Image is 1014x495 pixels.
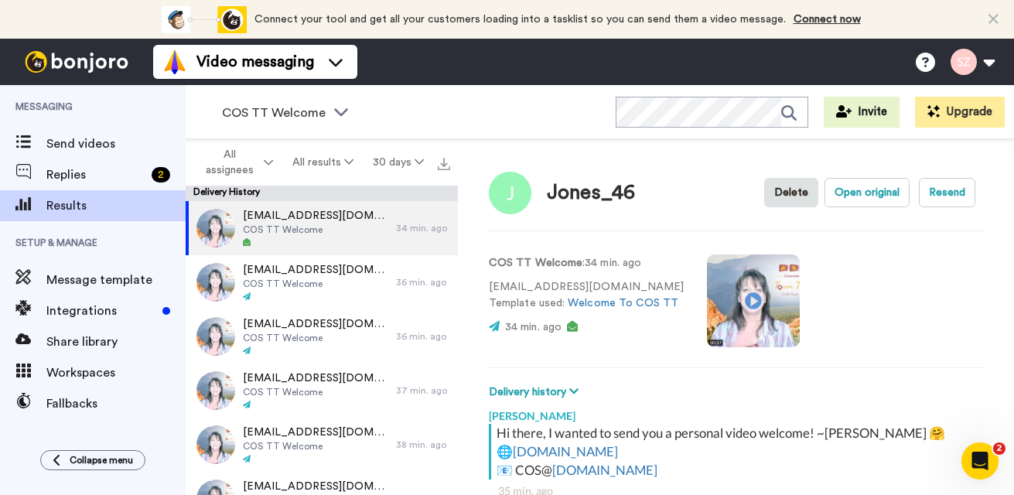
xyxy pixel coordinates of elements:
button: All results [283,148,364,176]
div: 37 min. ago [396,384,450,397]
span: All assignees [198,147,261,178]
strong: COS TT Welcome [489,258,582,268]
button: Open original [825,178,910,207]
span: COS TT Welcome [243,224,388,236]
img: 799cf55a-3dc0-402c-b77e-468f9079a45d-thumb.jpg [196,263,235,302]
span: COS TT Welcome [243,386,388,398]
img: e2d20299-a3f5-45b0-a608-867a6a4b6325-thumb.jpg [196,371,235,410]
button: Export all results that match these filters now. [433,151,455,174]
span: Message template [46,271,186,289]
span: Workspaces [46,364,186,382]
a: [EMAIL_ADDRESS][DOMAIN_NAME]COS TT Welcome36 min. ago [186,309,458,364]
div: Jones_46 [547,182,635,204]
button: Delete [764,178,818,207]
button: Collapse menu [40,450,145,470]
button: All assignees [189,141,283,184]
span: [EMAIL_ADDRESS][DOMAIN_NAME] [243,370,388,386]
div: Hi there, I wanted to send you a personal video welcome! ~[PERSON_NAME] 🤗 🌐 📧 COS@ [497,424,979,480]
div: [PERSON_NAME] [489,401,983,424]
img: bj-logo-header-white.svg [19,51,135,73]
p: : 34 min. ago [489,255,684,271]
img: vm-color.svg [162,49,187,74]
p: [EMAIL_ADDRESS][DOMAIN_NAME] Template used: [489,279,684,312]
span: Collapse menu [70,454,133,466]
div: Delivery History [186,186,458,201]
img: export.svg [438,158,450,170]
span: [EMAIL_ADDRESS][DOMAIN_NAME] [243,316,388,332]
span: [EMAIL_ADDRESS][DOMAIN_NAME] [243,425,388,440]
img: b7bb50f1-dd7c-4847-a8bc-d58e92dca9f4-thumb.jpg [196,317,235,356]
iframe: Intercom live chat [961,442,999,480]
span: Replies [46,166,145,184]
span: Send videos [46,135,186,153]
span: COS TT Welcome [243,440,388,452]
span: Connect your tool and get all your customers loading into a tasklist so you can send them a video... [254,14,786,25]
span: COS TT Welcome [243,332,388,344]
div: 36 min. ago [396,276,450,288]
span: [EMAIL_ADDRESS][DOMAIN_NAME] [243,262,388,278]
a: Connect now [794,14,861,25]
button: Resend [919,178,975,207]
button: Invite [824,97,900,128]
span: COS TT Welcome [243,278,388,290]
a: [EMAIL_ADDRESS][DOMAIN_NAME]COS TT Welcome36 min. ago [186,255,458,309]
span: [EMAIL_ADDRESS][DOMAIN_NAME] [243,208,388,224]
span: 2 [993,442,1005,455]
a: [EMAIL_ADDRESS][DOMAIN_NAME]COS TT Welcome34 min. ago [186,201,458,255]
span: Results [46,196,186,215]
a: [DOMAIN_NAME] [513,443,618,459]
button: Delivery history [489,384,583,401]
span: [EMAIL_ADDRESS][DOMAIN_NAME] [243,479,388,494]
a: [DOMAIN_NAME] [552,462,657,478]
div: 38 min. ago [396,439,450,451]
div: 36 min. ago [396,330,450,343]
img: 6a702e00-79be-46bd-971a-354dee731497-thumb.jpg [196,209,235,247]
span: Fallbacks [46,394,186,413]
button: 30 days [363,148,433,176]
a: Welcome To COS TT [568,298,678,309]
span: Integrations [46,302,156,320]
div: 2 [152,167,170,183]
div: 34 min. ago [396,222,450,234]
a: [EMAIL_ADDRESS][DOMAIN_NAME]COS TT Welcome37 min. ago [186,364,458,418]
div: animation [162,6,247,33]
span: Share library [46,333,186,351]
span: COS TT Welcome [222,104,326,122]
span: Video messaging [196,51,314,73]
a: [EMAIL_ADDRESS][DOMAIN_NAME]COS TT Welcome38 min. ago [186,418,458,472]
span: 34 min. ago [505,322,562,333]
img: 836035d6-fcfb-48cd-8229-f6da4d212b58-thumb.jpg [196,425,235,464]
img: Image of Jones_46 [489,172,531,214]
button: Upgrade [915,97,1005,128]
